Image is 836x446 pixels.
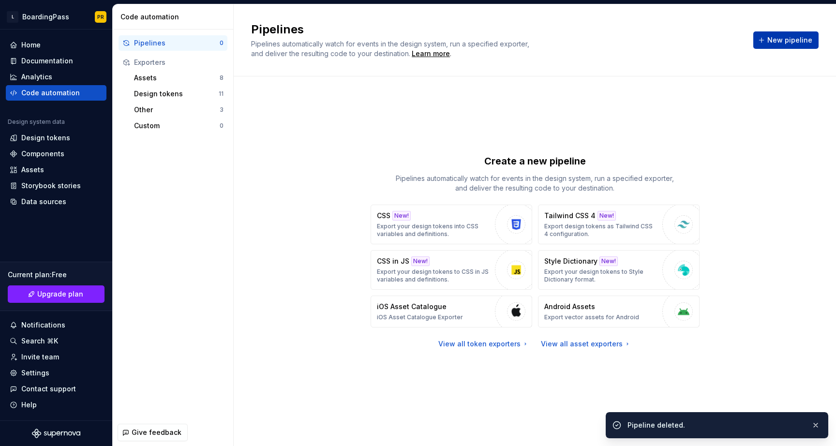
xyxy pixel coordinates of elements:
[134,105,220,115] div: Other
[220,122,224,130] div: 0
[8,118,65,126] div: Design system data
[21,88,80,98] div: Code automation
[118,424,188,441] button: Give feedback
[538,250,700,290] button: Style DictionaryNew!Export your design tokens to Style Dictionary format.
[21,56,73,66] div: Documentation
[544,223,657,238] p: Export design tokens as Tailwind CSS 4 configuration.
[544,302,595,312] p: Android Assets
[21,352,59,362] div: Invite team
[599,256,618,266] div: New!
[371,205,532,244] button: CSSNew!Export your design tokens into CSS variables and definitions.
[130,70,227,86] button: Assets8
[767,35,812,45] span: New pipeline
[412,49,450,59] a: Learn more
[21,72,52,82] div: Analytics
[251,40,531,58] span: Pipelines automatically watch for events in the design system, run a specified exporter, and deli...
[438,339,529,349] a: View all token exporters
[6,130,106,146] a: Design tokens
[97,13,104,21] div: PR
[32,429,80,438] svg: Supernova Logo
[6,194,106,209] a: Data sources
[6,397,106,413] button: Help
[134,89,219,99] div: Design tokens
[6,53,106,69] a: Documentation
[377,313,463,321] p: iOS Asset Catalogue Exporter
[627,420,804,430] div: Pipeline deleted.
[220,74,224,82] div: 8
[21,133,70,143] div: Design tokens
[130,118,227,134] button: Custom0
[6,178,106,193] a: Storybook stories
[544,268,657,283] p: Export your design tokens to Style Dictionary format.
[132,428,181,437] span: Give feedback
[220,39,224,47] div: 0
[8,270,104,280] div: Current plan : Free
[7,11,18,23] div: L
[6,349,106,365] a: Invite team
[597,211,616,221] div: New!
[119,35,227,51] button: Pipelines0
[544,313,639,321] p: Export vector assets for Android
[130,102,227,118] button: Other3
[21,40,41,50] div: Home
[392,211,411,221] div: New!
[411,256,430,266] div: New!
[6,146,106,162] a: Components
[220,106,224,114] div: 3
[377,256,409,266] p: CSS in JS
[22,12,69,22] div: BoardingPass
[219,90,224,98] div: 11
[377,211,390,221] p: CSS
[21,197,66,207] div: Data sources
[37,289,83,299] span: Upgrade plan
[8,285,104,303] a: Upgrade plan
[134,121,220,131] div: Custom
[541,339,631,349] a: View all asset exporters
[120,12,229,22] div: Code automation
[753,31,819,49] button: New pipeline
[377,268,490,283] p: Export your design tokens to CSS in JS variables and definitions.
[6,317,106,333] button: Notifications
[2,6,110,27] button: LBoardingPassPR
[6,333,106,349] button: Search ⌘K
[6,365,106,381] a: Settings
[6,85,106,101] a: Code automation
[377,302,447,312] p: iOS Asset Catalogue
[21,149,64,159] div: Components
[377,223,490,238] p: Export your design tokens into CSS variables and definitions.
[21,320,65,330] div: Notifications
[134,58,224,67] div: Exporters
[538,296,700,327] button: Android AssetsExport vector assets for Android
[251,22,742,37] h2: Pipelines
[6,69,106,85] a: Analytics
[6,381,106,397] button: Contact support
[130,86,227,102] button: Design tokens11
[544,256,597,266] p: Style Dictionary
[134,38,220,48] div: Pipelines
[371,250,532,290] button: CSS in JSNew!Export your design tokens to CSS in JS variables and definitions.
[6,37,106,53] a: Home
[371,296,532,327] button: iOS Asset CatalogueiOS Asset Catalogue Exporter
[134,73,220,83] div: Assets
[21,165,44,175] div: Assets
[21,368,49,378] div: Settings
[544,211,596,221] p: Tailwind CSS 4
[21,336,58,346] div: Search ⌘K
[410,50,451,58] span: .
[538,205,700,244] button: Tailwind CSS 4New!Export design tokens as Tailwind CSS 4 configuration.
[390,174,680,193] p: Pipelines automatically watch for events in the design system, run a specified exporter, and deli...
[6,162,106,178] a: Assets
[484,154,586,168] p: Create a new pipeline
[21,181,81,191] div: Storybook stories
[21,384,76,394] div: Contact support
[21,400,37,410] div: Help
